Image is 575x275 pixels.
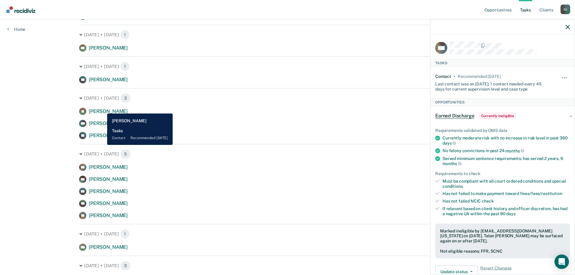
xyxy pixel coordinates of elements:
[430,99,575,106] div: Opportunities
[430,59,575,66] div: Tasks
[442,156,570,166] div: Served minimum sentence requirements: has served 2 years, 6
[506,211,515,216] span: days
[79,93,496,103] div: [DATE] • [DATE]
[120,30,130,40] span: 1
[120,149,131,159] span: 5
[89,188,128,194] span: [PERSON_NAME]
[561,5,570,14] div: O J
[430,106,575,125] div: Earned DischargeCurrently ineligible
[554,254,569,269] div: Open Intercom Messenger
[79,149,496,159] div: [DATE] • [DATE]
[479,113,516,119] span: Currently ineligible
[442,161,462,166] span: months
[440,228,565,243] div: Marked ineligible by [EMAIL_ADDRESS][DOMAIN_NAME][US_STATE] on [DATE]. Talon [PERSON_NAME] may be...
[79,62,496,71] div: [DATE] • [DATE]
[79,261,496,270] div: [DATE] • [DATE]
[79,30,496,40] div: [DATE] • [DATE]
[89,244,128,250] span: [PERSON_NAME]
[120,93,131,103] span: 3
[120,229,130,239] span: 1
[89,200,128,206] span: [PERSON_NAME]
[435,171,570,176] div: Requirements to check
[442,135,570,145] div: Currently moderate risk with no increase in risk level in past 360
[6,6,35,13] img: Recidiviz
[442,199,570,204] div: Has not failed NCIC
[561,5,570,14] button: Profile dropdown button
[482,199,494,203] span: check
[442,184,463,188] span: conditions
[435,113,474,119] span: Earned Discharge
[120,261,131,270] span: 3
[89,213,128,218] span: [PERSON_NAME]
[442,148,570,153] div: No felony convictions in past 24
[435,74,451,79] div: Contact
[435,79,548,91] div: Last contact was on [DATE]; 1 contact needed every 45 days for current supervision level and case...
[520,191,562,196] span: fines/fees/restitution
[79,229,496,239] div: [DATE] • [DATE]
[505,148,524,153] span: months
[89,133,128,138] span: [PERSON_NAME]
[89,45,128,51] span: [PERSON_NAME]
[440,248,565,254] div: Not eligible reasons: FFR, SCNC
[442,206,570,216] div: If relevant based on client history and officer discretion, has had a negative UA within the past 90
[89,164,128,170] span: [PERSON_NAME]
[89,77,128,82] span: [PERSON_NAME]
[442,178,570,189] div: Must be compliant with all court-ordered conditions and special
[435,128,570,133] div: Requirements validated by OMS data
[89,108,128,114] span: [PERSON_NAME]
[89,120,128,126] span: [PERSON_NAME]
[89,176,128,182] span: [PERSON_NAME]
[442,141,456,145] span: days
[120,62,130,71] span: 1
[7,27,25,32] a: Home
[454,74,455,79] div: •
[442,191,570,196] div: Has not failed to make payment toward
[458,74,500,79] div: Recommended in 18 days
